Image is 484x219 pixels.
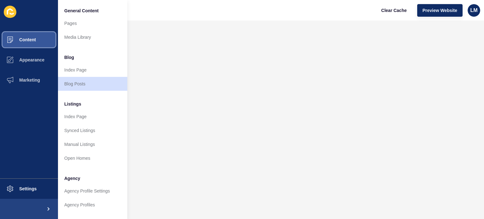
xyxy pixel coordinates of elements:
[417,4,463,17] button: Preview Website
[423,7,457,14] span: Preview Website
[58,16,127,30] a: Pages
[58,137,127,151] a: Manual Listings
[58,184,127,198] a: Agency Profile Settings
[376,4,412,17] button: Clear Cache
[64,8,99,14] span: General Content
[58,151,127,165] a: Open Homes
[470,7,477,14] span: LM
[58,198,127,212] a: Agency Profiles
[58,63,127,77] a: Index Page
[58,124,127,137] a: Synced Listings
[64,175,80,182] span: Agency
[381,7,407,14] span: Clear Cache
[58,110,127,124] a: Index Page
[58,30,127,44] a: Media Library
[64,101,81,107] span: Listings
[64,54,74,61] span: Blog
[58,77,127,91] a: Blog Posts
